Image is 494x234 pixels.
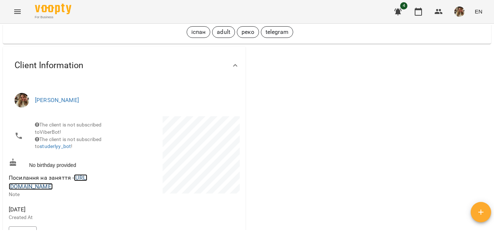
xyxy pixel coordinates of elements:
[35,97,79,104] a: [PERSON_NAME]
[217,28,230,36] p: adult
[266,28,288,36] p: telegram
[475,8,482,15] span: EN
[35,15,71,20] span: For Business
[35,136,101,149] span: The client is not subscribed to !
[9,3,26,20] button: Menu
[9,174,87,190] span: Посилання на заняття -
[15,60,83,71] span: Client Information
[9,214,123,221] p: Created At
[400,2,407,9] span: 4
[15,93,29,108] img: Назаренко Катерина Андріївна
[9,205,123,214] span: [DATE]
[3,47,246,84] div: Client Information
[237,26,259,38] div: реко
[40,143,71,149] a: studerlyy_bot
[9,191,123,198] p: Note
[472,5,485,18] button: EN
[35,4,71,14] img: Voopty Logo
[35,122,101,135] span: The client is not subscribed to ViberBot!
[454,7,465,17] img: e4a1c2e730dae90c1a8125829fed2402.jpg
[191,28,206,36] p: іспан
[261,26,293,38] div: telegram
[187,26,211,38] div: іспан
[242,28,254,36] p: реко
[7,157,124,170] div: No birthday provided
[212,26,235,38] div: adult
